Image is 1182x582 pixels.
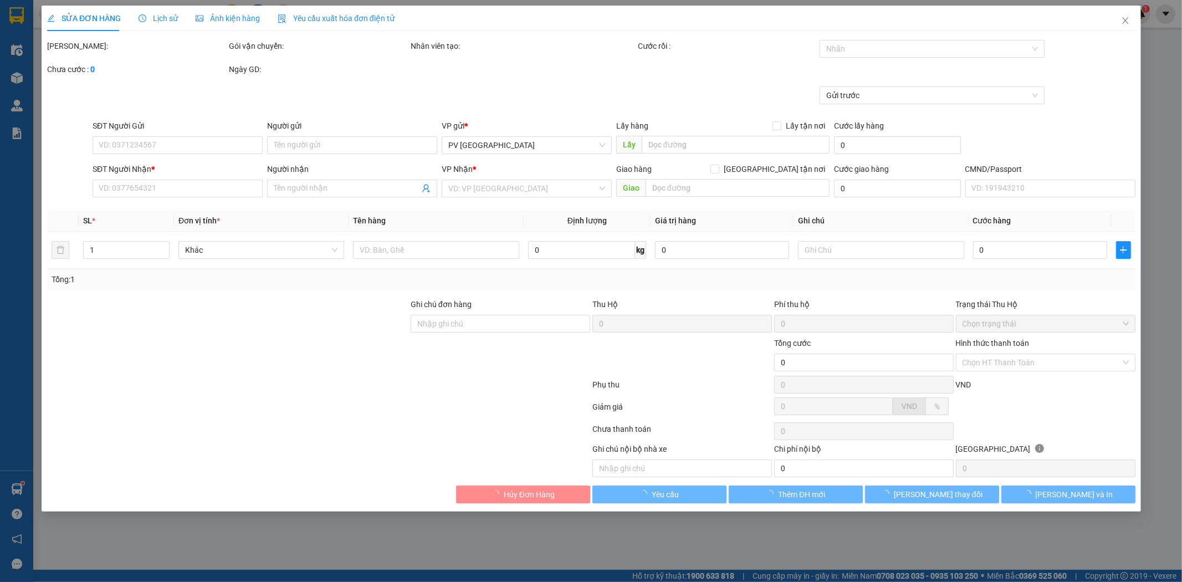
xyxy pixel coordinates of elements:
[47,40,227,52] div: [PERSON_NAME]:
[645,179,830,197] input: Dọc đường
[834,165,889,173] label: Cước giao hàng
[1001,486,1135,503] button: [PERSON_NAME] và In
[491,490,503,498] span: loading
[955,298,1135,310] div: Trạng thái Thu Hộ
[157,250,169,258] span: Decrease Value
[1109,6,1140,37] button: Close
[591,401,773,420] div: Giảm giá
[93,163,263,175] div: SĐT Người Nhận
[955,339,1029,348] label: Hình thức thanh toán
[794,210,968,232] th: Ghi chú
[934,402,939,411] span: %
[47,63,227,75] div: Chưa cước :
[353,216,386,225] span: Tên hàng
[157,242,169,250] span: Increase Value
[411,315,590,333] input: Ghi chú đơn hàng
[160,251,167,258] span: down
[178,216,220,225] span: Đơn vị tính
[955,380,971,389] span: VND
[196,14,260,23] span: Ảnh kiện hàng
[774,443,953,460] div: Chi phí nội bộ
[160,243,167,250] span: up
[834,180,960,197] input: Cước giao hàng
[52,241,69,259] button: delete
[973,216,1011,225] span: Cước hàng
[1035,488,1113,501] span: [PERSON_NAME] và In
[267,120,437,132] div: Người gửi
[47,14,121,23] span: SỬA ĐƠN HÀNG
[422,184,431,193] span: user-add
[781,120,830,132] span: Lấy tận nơi
[411,300,472,309] label: Ghi chú đơn hàng
[278,14,286,23] img: icon
[196,14,203,22] span: picture
[448,137,605,154] span: PV Tân Bình
[834,136,960,154] input: Cước lấy hàng
[766,490,778,498] span: loading
[826,87,1037,104] span: Gửi trước
[90,65,95,74] b: 0
[864,486,999,503] button: [PERSON_NAME] thay đổi
[592,486,726,503] button: Yêu cầu
[652,488,679,501] span: Yêu cầu
[955,443,1135,460] div: [GEOGRAPHIC_DATA]
[894,488,983,501] span: [PERSON_NAME] thay đổi
[456,486,590,503] button: Hủy Đơn Hàng
[503,488,554,501] span: Hủy Đơn Hàng
[592,443,771,460] div: Ghi chú nội bộ nhà xe
[719,163,830,175] span: [GEOGRAPHIC_DATA] tận nơi
[52,273,456,285] div: Tổng: 1
[592,300,617,309] span: Thu Hộ
[616,136,641,154] span: Lấy
[591,379,773,398] div: Phụ thu
[353,241,519,259] input: VD: Bàn, Ghế
[616,179,645,197] span: Giao
[229,40,408,52] div: Gói vận chuyển:
[185,242,337,258] span: Khác
[442,165,473,173] span: VP Nhận
[1116,246,1130,254] span: plus
[728,486,862,503] button: Thêm ĐH mới
[93,120,263,132] div: SĐT Người Gửi
[616,165,651,173] span: Giao hàng
[616,121,648,130] span: Lấy hàng
[778,488,825,501] span: Thêm ĐH mới
[139,14,146,22] span: clock-circle
[278,14,395,23] span: Yêu cầu xuất hóa đơn điện tử
[798,241,964,259] input: Ghi Chú
[1120,16,1129,25] span: close
[637,40,817,52] div: Cước rồi :
[774,339,810,348] span: Tổng cước
[591,423,773,442] div: Chưa thanh toán
[442,120,612,132] div: VP gửi
[1023,490,1035,498] span: loading
[1035,444,1043,453] span: info-circle
[139,14,178,23] span: Lịch sử
[229,63,408,75] div: Ngày GD:
[834,121,884,130] label: Cước lấy hàng
[411,40,636,52] div: Nhân viên tạo:
[901,402,917,411] span: VND
[965,163,1135,175] div: CMND/Passport
[635,241,646,259] span: kg
[1116,241,1130,259] button: plus
[641,136,830,154] input: Dọc đường
[83,216,92,225] span: SL
[567,216,607,225] span: Định lượng
[962,315,1128,332] span: Chọn trạng thái
[267,163,437,175] div: Người nhận
[592,460,771,477] input: Nhập ghi chú
[639,490,652,498] span: loading
[882,490,894,498] span: loading
[47,14,55,22] span: edit
[774,298,953,315] div: Phí thu hộ
[655,216,696,225] span: Giá trị hàng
